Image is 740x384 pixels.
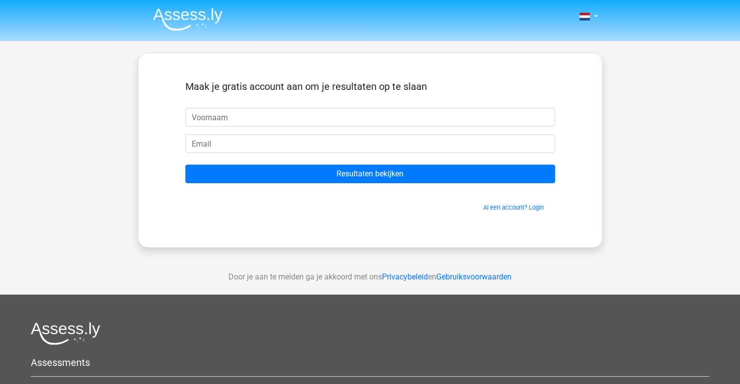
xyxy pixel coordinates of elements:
[185,165,555,183] input: Resultaten bekijken
[382,272,428,281] a: Privacybeleid
[185,134,555,153] input: Email
[436,272,512,281] a: Gebruiksvoorwaarden
[153,8,223,31] img: Assessly
[483,204,544,211] a: Al een account? Login
[31,322,100,345] img: Assessly logo
[185,108,555,127] input: Voornaam
[31,357,709,368] h5: Assessments
[185,81,555,92] h5: Maak je gratis account aan om je resultaten op te slaan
